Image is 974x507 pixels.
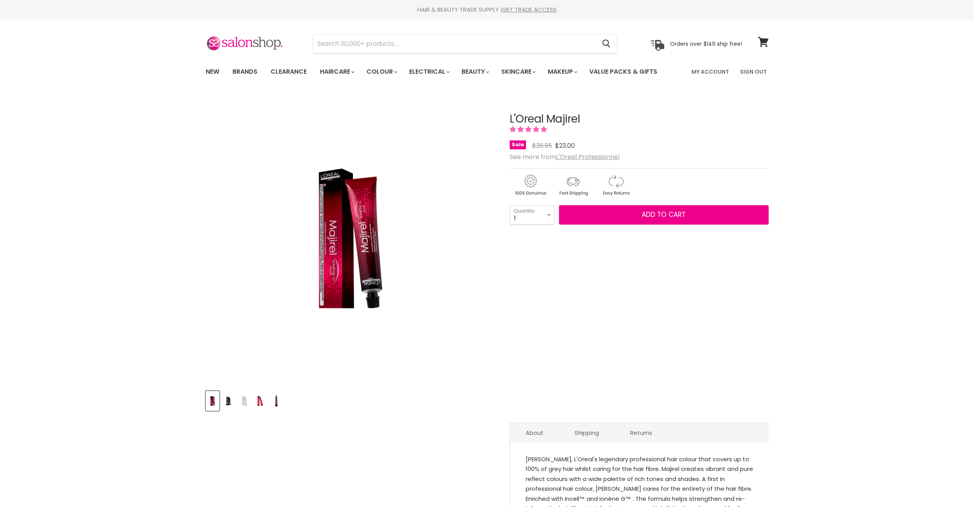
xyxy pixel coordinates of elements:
[270,392,282,410] img: L'Oreal Majirel
[238,391,251,411] button: L'Oreal Majirel
[495,64,540,80] a: Skincare
[542,64,582,80] a: Makeup
[206,94,496,384] div: L'Oreal Majirel image. Click or Scroll to Zoom.
[510,205,554,225] select: Quantity
[205,389,497,411] div: Product thumbnails
[253,391,267,411] button: L'Oreal Majirel
[510,152,620,161] span: See more from
[403,64,454,80] a: Electrical
[559,423,615,442] a: Shipping
[510,113,769,125] h1: L'Oreal Majirel
[670,40,742,47] p: Orders over $149 ship free!
[583,64,663,80] a: Value Packs & Gifts
[456,64,494,80] a: Beauty
[227,64,263,80] a: Brands
[263,107,438,369] img: L'Oreal Majirel
[222,391,235,411] button: L'Oreal Majirel
[595,173,636,197] img: returns.gif
[559,205,769,225] button: Add to cart
[510,173,551,197] img: genuine.gif
[556,152,620,161] a: L'Oreal Professionnel
[502,5,557,14] a: GET TRADE ACCESS
[206,391,219,411] button: L'Oreal Majirel
[552,173,594,197] img: shipping.gif
[687,64,734,80] a: My Account
[510,140,526,149] span: Sale
[615,423,668,442] a: Returns
[313,35,617,53] form: Product
[200,61,675,83] ul: Main menu
[222,392,234,410] img: L'Oreal Majirel
[532,141,552,150] span: $28.95
[265,64,313,80] a: Clearance
[313,35,596,53] input: Search
[196,6,778,14] div: HAIR & BEAUTY TRADE SUPPLY |
[361,64,402,80] a: Colour
[314,64,359,80] a: Haircare
[200,64,225,80] a: New
[238,392,250,410] img: L'Oreal Majirel
[269,391,283,411] button: L'Oreal Majirel
[735,64,771,80] a: Sign Out
[207,392,219,410] img: L'Oreal Majirel
[254,392,266,410] img: L'Oreal Majirel
[596,35,617,53] button: Search
[510,423,559,442] a: About
[555,141,575,150] span: $23.00
[196,61,778,83] nav: Main
[642,210,686,219] span: Add to cart
[510,125,549,134] span: 5.00 stars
